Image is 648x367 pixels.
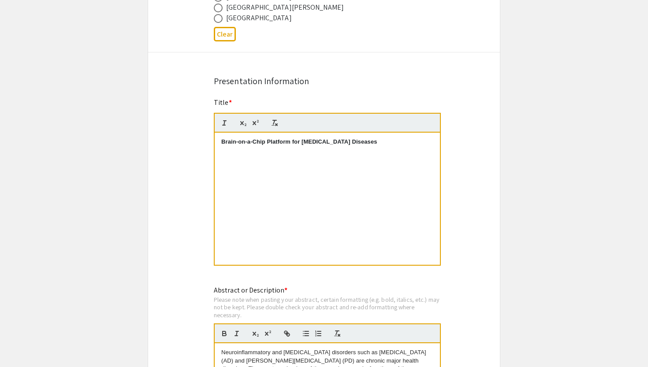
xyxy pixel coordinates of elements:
[226,13,292,23] div: [GEOGRAPHIC_DATA]
[226,2,344,13] div: [GEOGRAPHIC_DATA][PERSON_NAME]
[214,27,236,41] button: Clear
[7,327,37,360] iframe: Chat
[214,285,287,295] mat-label: Abstract or Description
[221,138,377,145] strong: Brain-on-a-Chip Platform for [MEDICAL_DATA] Diseases
[214,296,441,319] div: Please note when pasting your abstract, certain formatting (e.g. bold, italics, etc.) may not be ...
[214,98,232,107] mat-label: Title
[214,74,434,88] div: Presentation Information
